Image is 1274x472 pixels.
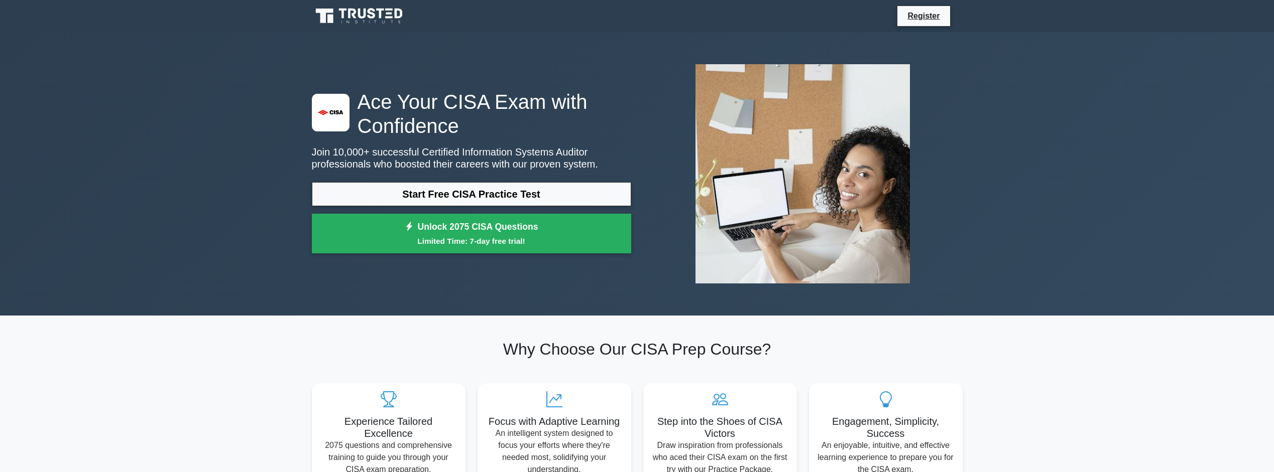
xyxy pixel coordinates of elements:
h5: Focus with Adaptive Learning [486,415,623,427]
h5: Experience Tailored Excellence [320,415,457,439]
p: Join 10,000+ successful Certified Information Systems Auditor professionals who boosted their car... [312,146,631,170]
a: Start Free CISA Practice Test [312,182,631,206]
h5: Step into the Shoes of CISA Victors [651,415,789,439]
h5: Engagement, Simplicity, Success [817,415,955,439]
h1: Ace Your CISA Exam with Confidence [312,90,631,138]
a: Unlock 2075 CISA QuestionsLimited Time: 7-day free trial! [312,214,631,254]
small: Limited Time: 7-day free trial! [324,235,619,247]
a: Register [901,10,946,22]
h2: Why Choose Our CISA Prep Course? [312,340,963,359]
